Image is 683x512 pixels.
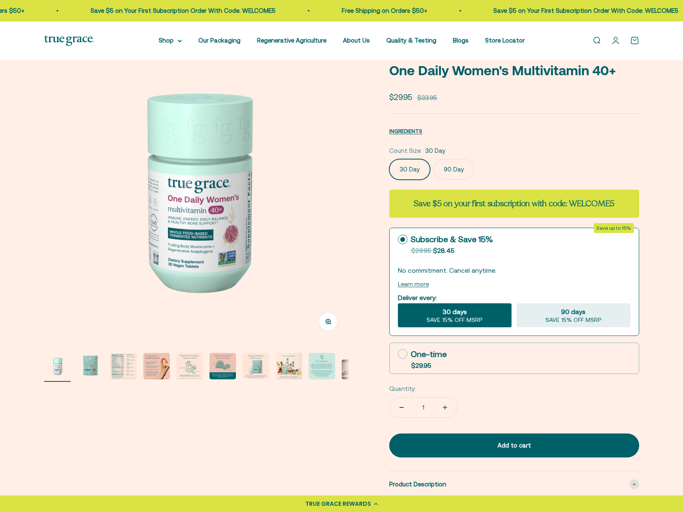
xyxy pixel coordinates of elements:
[433,398,457,417] button: Increase quantity
[485,37,525,44] a: Store Locator
[389,471,639,498] summary: Product Description
[209,353,236,382] button: Go to item 6
[309,353,335,379] img: Every lot of True Grace supplements undergoes extensive third-party testing. Regulation says we d...
[90,6,276,16] p: Save $5 on Your First Subscription Order With Code: WELCOME5
[386,37,436,44] a: Quality & Testing
[243,353,269,379] img: When you opt out for our refill pouches instead of buying a whole new bottle every time you buy s...
[390,398,414,417] button: Decrease quantity
[110,353,137,382] button: Go to item 3
[159,36,182,45] summary: Shop
[453,37,469,44] a: Blogs
[143,353,170,379] img: - 1200IU of Vitamin D3 from lichen and 60 mcg of Vitamin K2 from Mena-Q7 - Regenerative & organic...
[389,126,422,136] button: INGREDIENTS
[77,353,104,382] button: Go to item 2
[414,198,614,209] strong: Save $5 on your first subscription with code: WELCOME5
[276,353,302,382] button: Go to item 8
[309,353,335,382] button: Go to item 9
[257,37,326,44] a: Regenerative Agriculture
[198,37,240,44] a: Our Packaging
[493,6,678,16] p: Save $5 on Your First Subscription Order With Code: WELCOME5
[389,60,639,81] p: One Daily Women's Multivitamin 40+
[143,353,170,382] button: Go to item 4
[389,433,639,457] button: Add to cart
[276,353,302,379] img: Our full product line provides a robust and comprehensive offering for a true foundation of healt...
[44,353,71,379] img: Daily Multivitamin for Immune Support, Energy, Daily Balance, and Healthy Bone Support* Vitamin A...
[342,7,427,14] a: Free Shipping on Orders $50+
[209,353,236,379] img: Reishi supports healthy aging. Lion's Mane for brain, nerve, and cognitive support. Maitake suppo...
[342,360,368,382] button: Go to item 10
[110,353,137,379] img: Fruiting Body Vegan Soy Free Gluten Free Dairy Free
[406,441,623,450] div: Add to cart
[176,353,203,382] button: Go to item 5
[44,353,71,382] button: Go to item 1
[243,353,269,382] button: Go to item 7
[425,146,445,156] span: 30 Day
[389,128,422,134] span: INGREDIENTS
[305,500,371,508] div: TRUE GRACE REWARDS
[77,353,104,379] img: Daily Multivitamin for Immune Support, Energy, Daily Balance, and Healthy Bone Support* - Vitamin...
[343,37,370,44] a: About Us
[44,38,350,343] img: Daily Multivitamin for Immune Support, Energy, Daily Balance, and Healthy Bone Support* Vitamin A...
[389,146,422,156] legend: Count Size:
[389,91,412,103] sale-price: $29.95
[389,384,416,394] label: Quantity:
[176,353,203,379] img: Holy Basil and Ashwagandha are Ayurvedic herbs known as "adaptogens." They support overall health...
[389,479,446,489] span: Product Description
[417,93,437,103] compare-at-price: $33.95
